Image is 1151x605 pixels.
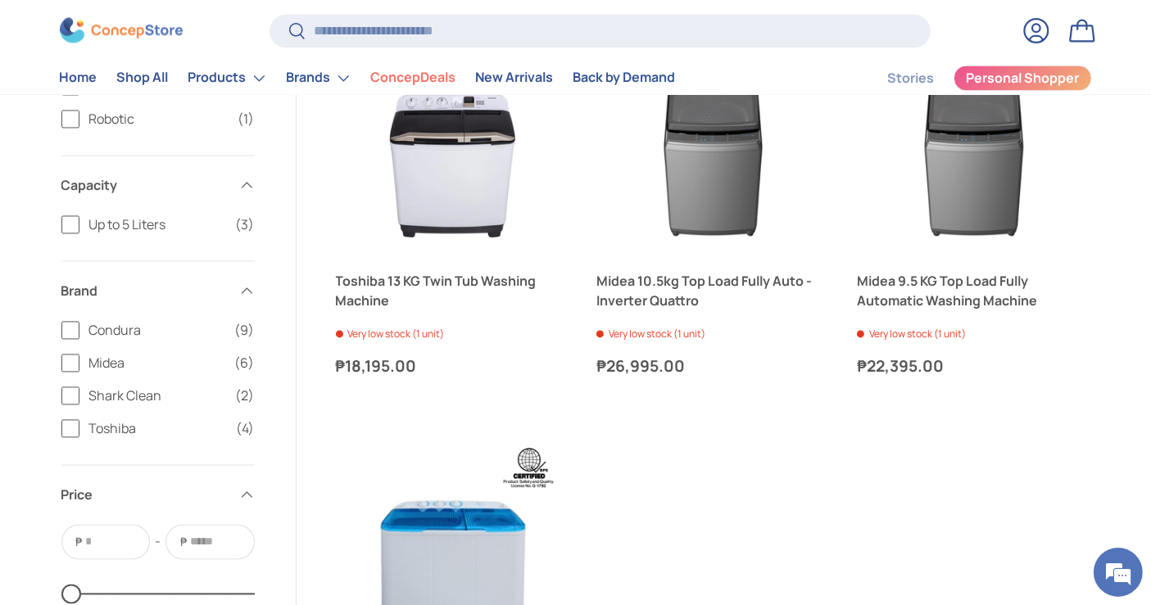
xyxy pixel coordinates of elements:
div: Chat with us now [85,92,275,113]
span: (9) [235,319,255,339]
span: Brand [61,280,229,300]
span: We're online! [95,192,226,357]
summary: Capacity [61,155,255,214]
a: Stories [887,62,934,94]
span: (6) [235,352,255,372]
span: Midea [89,352,225,372]
span: Robotic [89,108,229,128]
a: Shop All [117,62,169,94]
summary: Brands [277,61,361,94]
span: (4) [237,418,255,437]
span: ₱ [75,532,84,549]
summary: Price [61,464,255,523]
span: ₱ [179,532,188,549]
a: Midea 9.5 KG Top Load Fully Automatic Washing Machine [857,271,1091,310]
a: Back by Demand [573,62,676,94]
a: Midea 9.5 KG Top Load Fully Automatic Washing Machine [857,20,1091,255]
a: New Arrivals [476,62,554,94]
a: Personal Shopper [954,65,1092,91]
span: Price [61,484,229,503]
span: (3) [236,214,255,233]
span: - [155,531,161,551]
span: Up to 5 Liters [89,214,226,233]
div: Minimize live chat window [269,8,308,47]
a: Home [60,62,97,94]
summary: Products [179,61,277,94]
span: (1) [238,108,255,128]
textarea: Type your message and hit 'Enter' [8,418,312,476]
nav: Secondary [848,61,1092,94]
span: Toshiba [89,418,227,437]
a: Midea 10.5kg Top Load Fully Auto - Inverter Quattro [596,20,831,255]
summary: Brand [61,260,255,319]
span: Personal Shopper [966,72,1079,85]
span: Condura [89,319,225,339]
img: ConcepStore [60,18,183,43]
nav: Primary [60,61,676,94]
a: ConcepDeals [371,62,456,94]
a: Toshiba 13 KG Twin Tub Washing Machine [336,271,570,310]
span: Shark Clean [89,385,226,404]
span: (2) [236,385,255,404]
a: Midea 10.5kg Top Load Fully Auto - Inverter Quattro [596,271,831,310]
a: Toshiba 13 KG Twin Tub Washing Machine [336,20,570,255]
span: Capacity [61,174,229,194]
